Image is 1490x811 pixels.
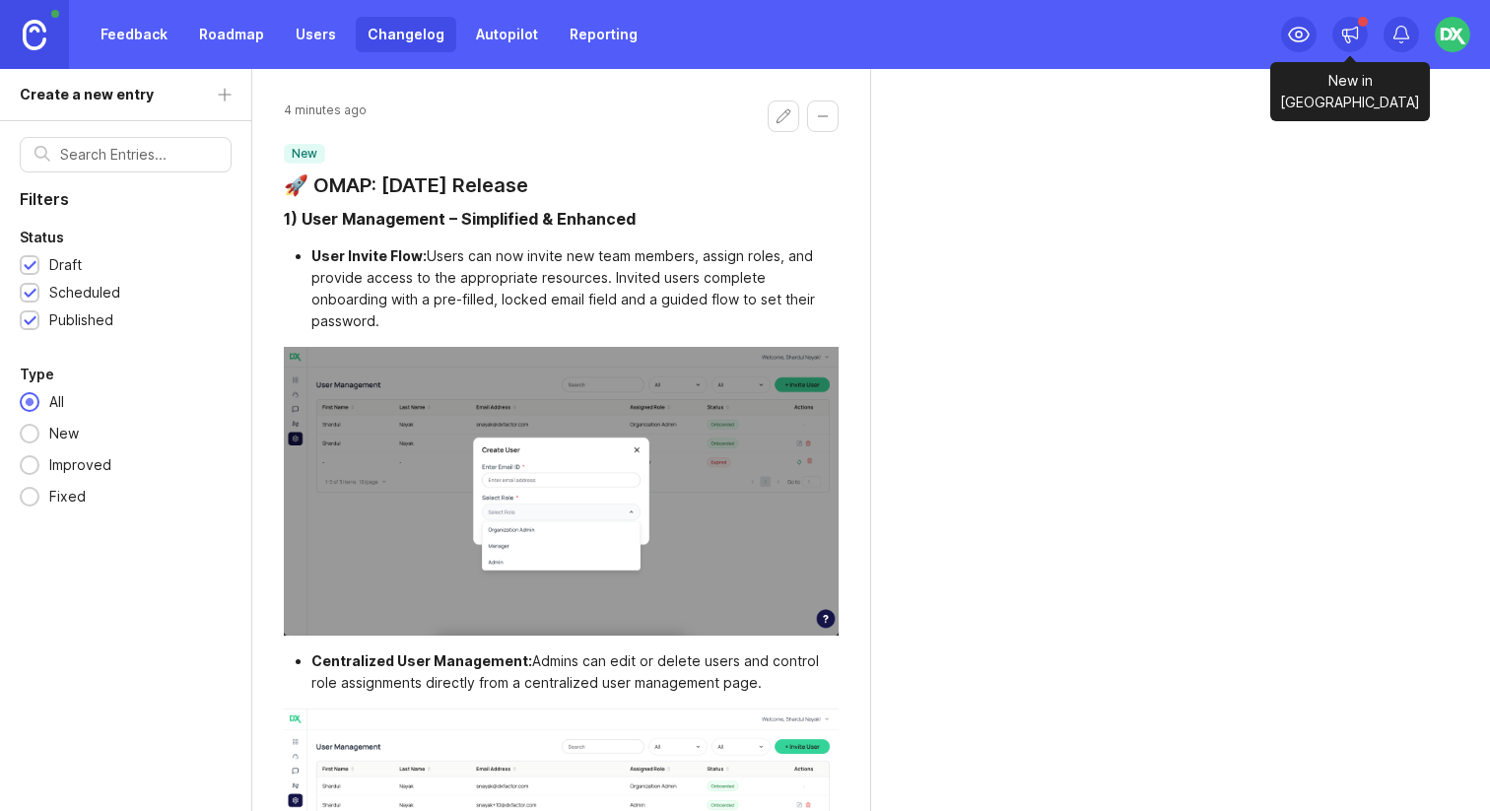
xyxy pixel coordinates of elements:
button: Collapse changelog entry [807,101,839,132]
div: 1) User Management – Simplified & Enhanced [284,207,636,231]
input: Search Entries... [60,144,217,166]
div: New in [GEOGRAPHIC_DATA] [1270,62,1430,121]
div: Status [20,226,64,249]
a: Autopilot [464,17,550,52]
button: Edit changelog entry [768,101,799,132]
li: Users can now invite new team members, assign roles, and provide access to the appropriate resour... [311,245,839,332]
a: 🚀 OMAP: [DATE] Release [284,171,528,199]
img: Harshil Shah [1435,17,1470,52]
img: Screenshot 2025-09-22 at 1 [284,347,839,636]
a: Feedback [89,17,179,52]
div: Published [49,309,113,331]
p: new [292,146,317,162]
div: New [39,423,89,444]
a: Changelog [356,17,456,52]
div: User Invite Flow: [311,247,427,264]
div: Type [20,363,54,386]
div: All [39,391,74,413]
span: 4 minutes ago [284,101,367,120]
a: Roadmap [187,17,276,52]
a: Reporting [558,17,649,52]
div: Scheduled [49,282,120,304]
div: Draft [49,254,82,276]
a: Users [284,17,348,52]
div: Fixed [39,486,96,507]
li: Admins can edit or delete users and control role assignments directly from a centralized user man... [311,650,839,694]
div: Improved [39,454,121,476]
div: Centralized User Management: [311,652,532,669]
img: Canny Home [23,20,46,50]
div: Create a new entry [20,84,154,105]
